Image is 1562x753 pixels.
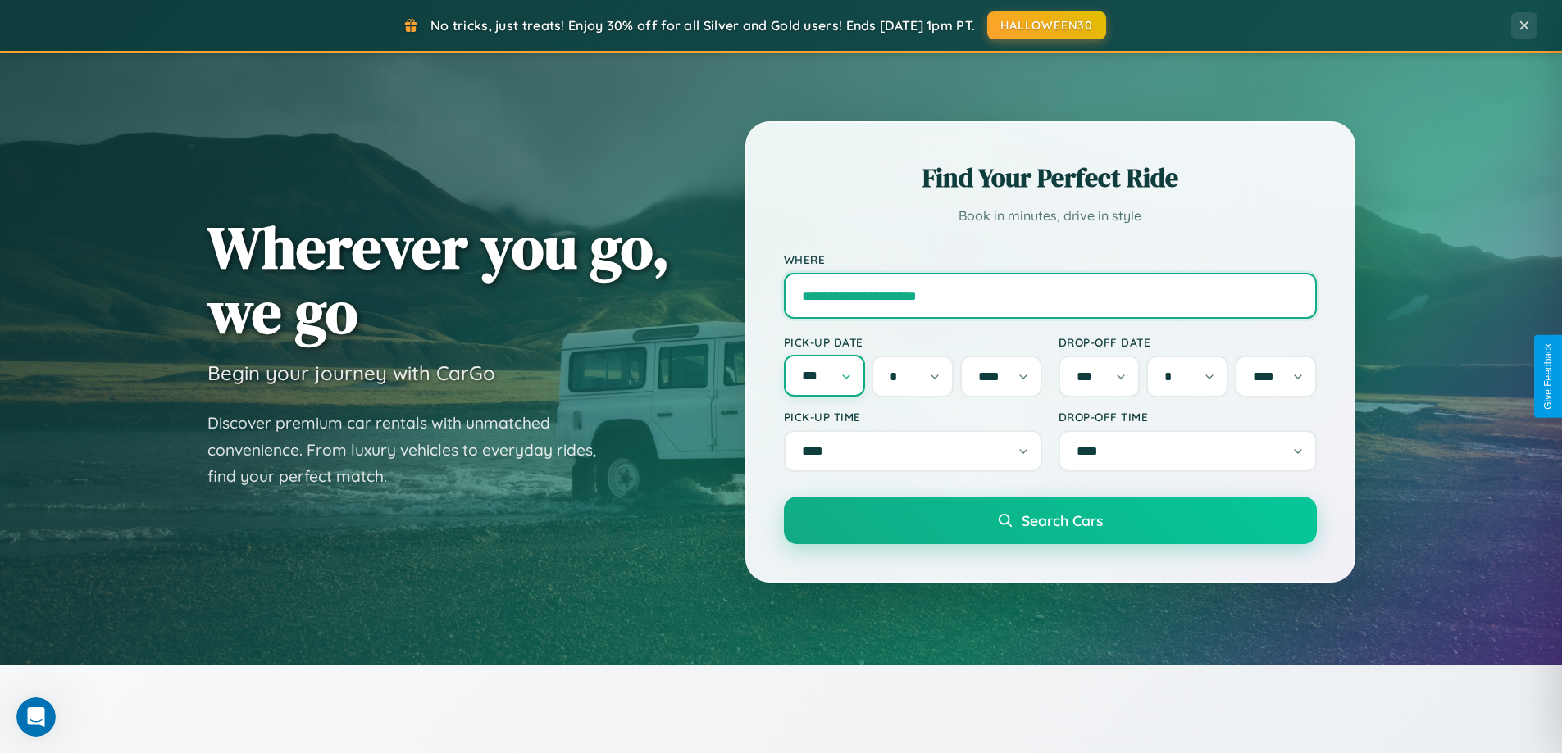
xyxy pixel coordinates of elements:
[784,497,1317,544] button: Search Cars
[1022,511,1103,529] span: Search Cars
[16,697,56,737] iframe: Intercom live chat
[784,160,1317,196] h2: Find Your Perfect Ride
[1059,410,1317,424] label: Drop-off Time
[1059,335,1317,349] label: Drop-off Date
[1542,343,1554,410] div: Give Feedback
[784,204,1317,228] p: Book in minutes, drive in style
[430,17,975,34] span: No tricks, just treats! Enjoy 30% off for all Silver and Gold users! Ends [DATE] 1pm PT.
[207,361,495,385] h3: Begin your journey with CarGo
[207,215,670,344] h1: Wherever you go, we go
[784,252,1317,266] label: Where
[784,335,1042,349] label: Pick-up Date
[207,410,617,490] p: Discover premium car rentals with unmatched convenience. From luxury vehicles to everyday rides, ...
[987,11,1106,39] button: HALLOWEEN30
[784,410,1042,424] label: Pick-up Time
